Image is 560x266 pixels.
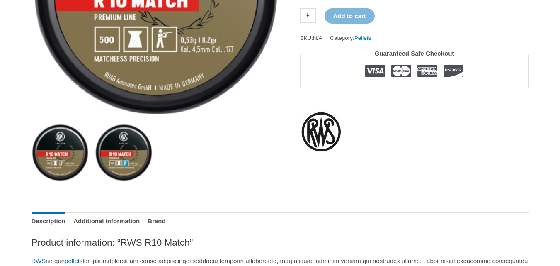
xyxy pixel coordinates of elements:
legend: Guaranteed Safe Checkout [371,48,458,59]
h2: Product information: “RWS R10 Match” [32,237,529,249]
a: RWS [32,257,46,264]
a: Description [32,212,66,230]
span: N/A [313,35,322,41]
button: Add to cart [325,8,375,24]
span: SKU: [300,33,322,43]
a: Brand [148,212,165,230]
span: Category: [330,33,371,43]
a: Pellets [354,35,371,41]
a: RWS [300,111,342,152]
img: RWS R10 Match [32,124,89,181]
a: pellets [65,257,82,264]
a: Additional information [73,212,140,230]
iframe: Customer reviews powered by Trustpilot [300,95,529,105]
a: + [300,8,316,23]
img: RWS R10 Match [95,124,153,181]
